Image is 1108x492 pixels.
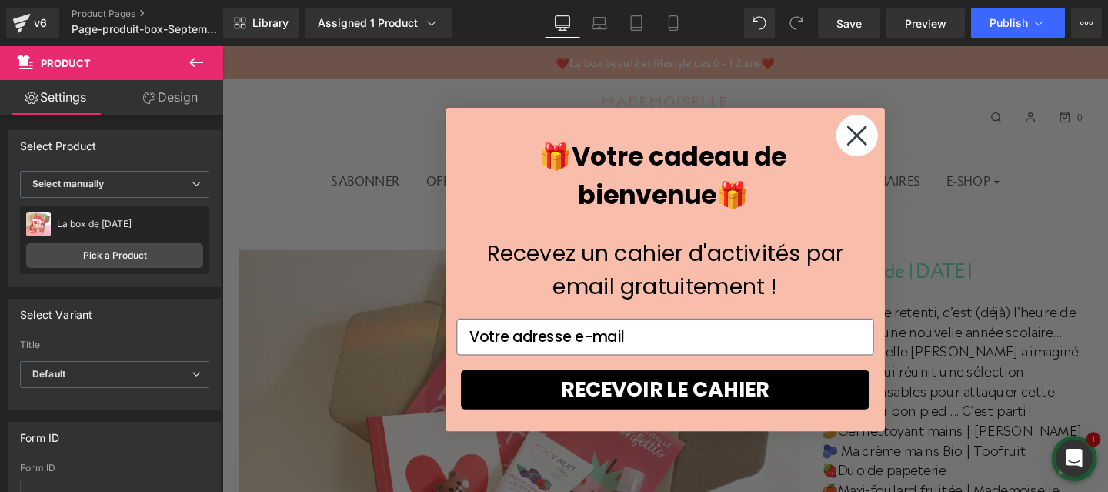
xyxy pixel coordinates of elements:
[618,8,655,38] a: Tablet
[223,8,299,38] a: New Library
[544,8,581,38] a: Desktop
[367,97,593,135] span: Votre cadeau de
[72,8,249,20] a: Product Pages
[20,463,209,474] div: Form ID
[32,178,104,189] b: Select manually
[41,57,91,69] span: Product
[20,131,97,152] div: Select Product
[581,8,618,38] a: Laptop
[781,8,812,38] button: Redo
[20,340,209,355] label: Title
[72,23,219,35] span: Page-produit-box-Septembre-2025
[26,212,51,236] img: pImage
[886,8,965,38] a: Preview
[115,80,226,115] a: Design
[1056,440,1093,477] div: Open Intercom Messenger
[374,138,519,176] span: bienvenue
[251,340,680,382] button: RECEVOIR LE CAHIER
[374,138,553,176] span: 🎁
[6,8,59,38] a: v6
[246,286,685,325] input: Votre adresse e-mail
[26,243,203,268] a: Pick a Product
[905,15,946,32] span: Preview
[32,368,65,380] b: Default
[644,71,690,117] button: Close dialog
[836,15,862,32] span: Save
[20,423,59,444] div: Form ID
[252,16,289,30] span: Library
[279,201,653,269] span: Recevez un cahier d'activités par email gratuitement !
[1071,8,1102,38] button: More
[31,13,50,33] div: v6
[318,15,439,31] div: Assigned 1 Product
[971,8,1065,38] button: Publish
[655,8,692,38] a: Mobile
[744,8,775,38] button: Undo
[990,17,1028,29] span: Publish
[333,97,593,135] span: 🎁
[20,300,93,321] div: Select Variant
[57,219,203,229] div: La box de [DATE]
